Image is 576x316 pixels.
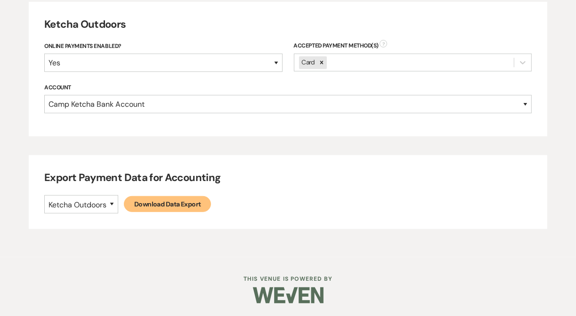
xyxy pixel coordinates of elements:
[380,40,387,47] span: ?
[294,41,532,50] div: Accepted Payment Method(s)
[44,17,532,32] h4: Ketcha Outdoors
[299,56,316,69] div: Card
[44,41,282,52] label: Online Payments Enabled?
[253,279,324,312] img: Weven Logo
[124,196,211,212] a: Download Data Export
[44,171,532,185] h4: Export Payment Data for Accounting
[44,83,532,93] label: Account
